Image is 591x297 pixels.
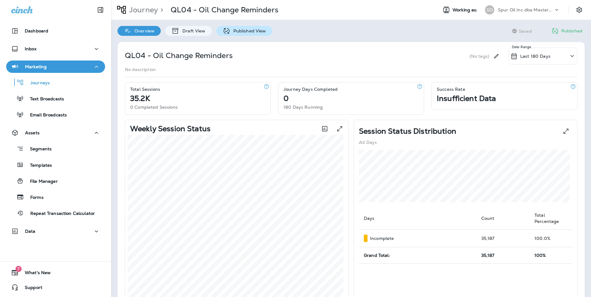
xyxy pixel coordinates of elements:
[359,129,456,134] p: Session Status Distribution
[6,108,105,121] button: Email Broadcasts
[24,80,50,86] p: Journeys
[6,76,105,89] button: Journeys
[24,195,44,201] p: Forms
[437,96,496,101] p: Insufficient Data
[437,87,465,92] p: Success Rate
[24,112,67,118] p: Email Broadcasts
[24,96,64,102] p: Text Broadcasts
[6,225,105,237] button: Data
[6,207,105,220] button: Repeat Transaction Calculator
[529,230,572,247] td: 100.0 %
[15,266,22,272] span: 7
[125,67,156,72] p: No description
[534,253,546,258] span: 100%
[6,127,105,139] button: Assets
[6,61,105,73] button: Marketing
[574,4,585,15] button: Settings
[6,92,105,105] button: Text Broadcasts
[230,28,266,33] p: Published View
[171,5,278,15] p: QL04 - Oil Change Reminders
[125,51,233,61] p: QL04 - Oil Change Reminders
[92,4,109,16] button: Collapse Sidebar
[25,64,47,69] p: Marketing
[498,7,554,12] p: Spur Oil Inc dba MasterLube
[6,43,105,55] button: Inbox
[6,158,105,171] button: Templates
[520,54,551,59] p: Last 180 Days
[318,123,331,135] button: Toggle between session count and session percentage
[476,207,530,230] th: Count
[453,7,479,13] span: Working as:
[334,123,346,135] button: View graph expanded to full screen
[25,229,36,234] p: Data
[19,285,42,292] span: Support
[130,105,178,110] p: 0 Completed Sessions
[130,126,210,131] p: Weekly Session Status
[130,96,150,101] p: 35.2K
[491,48,502,65] div: Edit
[127,5,158,15] p: Journey
[6,190,105,203] button: Forms
[24,146,52,153] p: Segments
[6,281,105,294] button: Support
[158,5,163,15] p: >
[25,46,36,51] p: Inbox
[529,207,572,230] th: Total Percentage
[359,140,377,145] p: All Days
[481,253,495,258] span: 35,187
[359,207,476,230] th: Days
[370,236,394,241] p: Incomplete
[6,142,105,155] button: Segments
[364,253,390,258] span: Grand Total:
[512,44,532,49] p: Date Range
[24,163,52,169] p: Templates
[519,29,532,34] span: Saved
[25,130,40,135] p: Assets
[485,5,494,15] div: SO
[6,266,105,279] button: 7What's New
[470,54,489,59] p: (No tags)
[283,96,289,101] p: 0
[130,87,160,92] p: Total Sessions
[476,230,530,247] td: 35,187
[19,270,51,278] span: What's New
[283,87,338,92] p: Journey Days Completed
[24,211,95,217] p: Repeat Transaction Calculator
[24,179,58,185] p: File Manager
[25,28,48,33] p: Dashboard
[6,25,105,37] button: Dashboard
[283,105,323,110] p: 180 Days Running
[6,174,105,187] button: File Manager
[561,28,582,33] p: Published
[179,28,205,33] p: Draft View
[560,125,572,137] button: View Pie expanded to full screen
[131,28,155,33] p: Overview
